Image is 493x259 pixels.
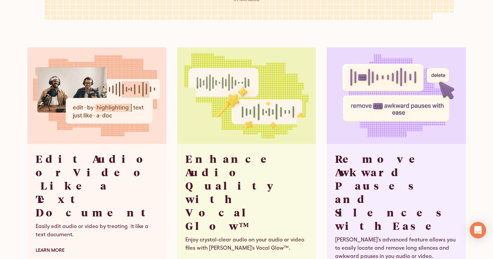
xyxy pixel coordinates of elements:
h3: Enhance Audio Quality with Vocal Glow™ [185,152,308,233]
div: Open Intercom Messenger [470,222,486,238]
div: Easily edit audio or video by treating it like a text document. [36,222,158,238]
div: Enjoy crystal-clear audio on your audio or video files with [PERSON_NAME]'s Vocal Glow™. [185,235,308,252]
div: LEARN MORE [36,247,158,254]
h3: Edit Audio or Video Like a Text Document [36,152,158,219]
h3: Remove Awkward Pauses and Silences with Ease [335,152,457,233]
